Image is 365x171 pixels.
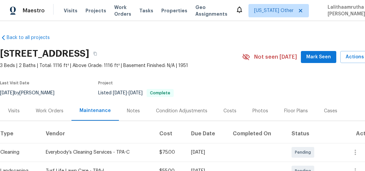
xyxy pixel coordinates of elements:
[159,149,180,156] div: $75.00
[36,108,63,114] div: Work Orders
[147,91,173,95] span: Complete
[254,7,294,14] span: [US_STATE] Other
[8,108,20,114] div: Visits
[252,108,268,114] div: Photos
[154,124,186,143] th: Cost
[306,53,331,61] span: Mark Seen
[195,4,227,17] span: Geo Assignments
[129,91,143,95] span: [DATE]
[85,7,106,14] span: Projects
[23,7,45,14] span: Maestro
[79,107,111,114] div: Maintenance
[186,124,227,143] th: Due Date
[98,81,113,85] span: Project
[254,54,297,60] span: Not seen [DATE]
[46,149,149,156] div: Everybody’s Cleaning Services - TPA-C
[0,149,35,156] div: Cleaning
[295,149,314,156] span: Pending
[223,108,236,114] div: Costs
[139,8,153,13] span: Tasks
[191,149,222,156] div: [DATE]
[113,91,143,95] span: -
[114,4,131,17] span: Work Orders
[127,108,140,114] div: Notes
[227,124,287,143] th: Completed On
[301,51,336,63] button: Mark Seen
[113,91,127,95] span: [DATE]
[286,124,342,143] th: Status
[89,48,101,60] button: Copy Address
[161,7,187,14] span: Properties
[64,7,77,14] span: Visits
[156,108,207,114] div: Condition Adjustments
[98,91,174,95] span: Listed
[284,108,308,114] div: Floor Plans
[40,124,154,143] th: Vendor
[324,108,337,114] div: Cases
